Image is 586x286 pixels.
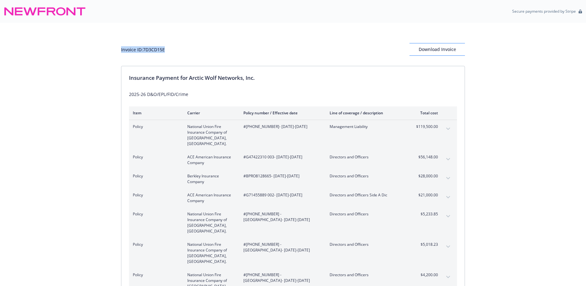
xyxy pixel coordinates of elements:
span: Policy [133,242,177,247]
span: National Union Fire Insurance Company of [GEOGRAPHIC_DATA], [GEOGRAPHIC_DATA]. [187,211,233,234]
span: Directors and Officers [330,242,404,247]
span: #[PHONE_NUMBER] - [GEOGRAPHIC_DATA] - [DATE]-[DATE] [243,242,319,253]
button: expand content [443,242,453,252]
span: $119,500.00 [414,124,438,130]
span: Policy [133,154,177,160]
span: National Union Fire Insurance Company of [GEOGRAPHIC_DATA], [GEOGRAPHIC_DATA]. [187,242,233,264]
div: Carrier [187,110,233,116]
div: PolicyBerkley Insurance Company#BPRO8128665- [DATE]-[DATE]Directors and Officers$28,000.00expand ... [129,169,457,188]
span: Directors and Officers [330,272,404,278]
div: PolicyNational Union Fire Insurance Company of [GEOGRAPHIC_DATA], [GEOGRAPHIC_DATA].#[PHONE_NUMBE... [129,207,457,238]
span: Policy [133,173,177,179]
button: expand content [443,124,453,134]
span: Directors and Officers [330,211,404,217]
span: $5,018.23 [414,242,438,247]
div: 2025-26 D&O/EPL/FID/Crime [129,91,457,98]
span: Berkley Insurance Company [187,173,233,185]
span: #[PHONE_NUMBER] - [DATE]-[DATE] [243,124,319,130]
span: Policy [133,124,177,130]
div: PolicyNational Union Fire Insurance Company of [GEOGRAPHIC_DATA], [GEOGRAPHIC_DATA].#[PHONE_NUMBE... [129,238,457,268]
span: #[PHONE_NUMBER] - [GEOGRAPHIC_DATA] - [DATE]-[DATE] [243,211,319,223]
div: Item [133,110,177,116]
button: expand content [443,272,453,282]
span: #[PHONE_NUMBER] - [GEOGRAPHIC_DATA] - [DATE]-[DATE] [243,272,319,283]
span: #G71455889 002 - [DATE]-[DATE] [243,192,319,198]
div: Policy number / Effective date [243,110,319,116]
span: $4,200.00 [414,272,438,278]
div: Download Invoice [409,43,465,55]
span: Management Liability [330,124,404,130]
span: National Union Fire Insurance Company of [GEOGRAPHIC_DATA], [GEOGRAPHIC_DATA]. [187,124,233,147]
span: Directors and Officers [330,154,404,160]
span: Policy [133,272,177,278]
div: PolicyACE American Insurance Company#G71455889 002- [DATE]-[DATE]Directors and Officers Side A Di... [129,188,457,207]
span: ACE American Insurance Company [187,192,233,204]
span: $56,148.00 [414,154,438,160]
span: #BPRO8128665 - [DATE]-[DATE] [243,173,319,179]
button: expand content [443,173,453,183]
span: $28,000.00 [414,173,438,179]
div: Insurance Payment for Arctic Wolf Networks, Inc. [129,74,457,82]
span: Directors and Officers Side A Dic [330,192,404,198]
span: Directors and Officers [330,173,404,179]
div: Line of coverage / description [330,110,404,116]
div: PolicyACE American Insurance Company#G47422310 003- [DATE]-[DATE]Directors and Officers$56,148.00... [129,150,457,169]
span: ACE American Insurance Company [187,154,233,166]
span: Policy [133,211,177,217]
span: $21,000.00 [414,192,438,198]
span: #G47422310 003 - [DATE]-[DATE] [243,154,319,160]
div: Invoice ID: 7D3CD15E [121,46,165,53]
button: expand content [443,192,453,202]
div: Total cost [414,110,438,116]
p: Secure payments provided by Stripe [512,9,576,14]
span: $5,233.85 [414,211,438,217]
div: PolicyNational Union Fire Insurance Company of [GEOGRAPHIC_DATA], [GEOGRAPHIC_DATA].#[PHONE_NUMBE... [129,120,457,150]
button: expand content [443,154,453,164]
button: expand content [443,211,453,221]
button: Download Invoice [409,43,465,56]
span: Policy [133,192,177,198]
